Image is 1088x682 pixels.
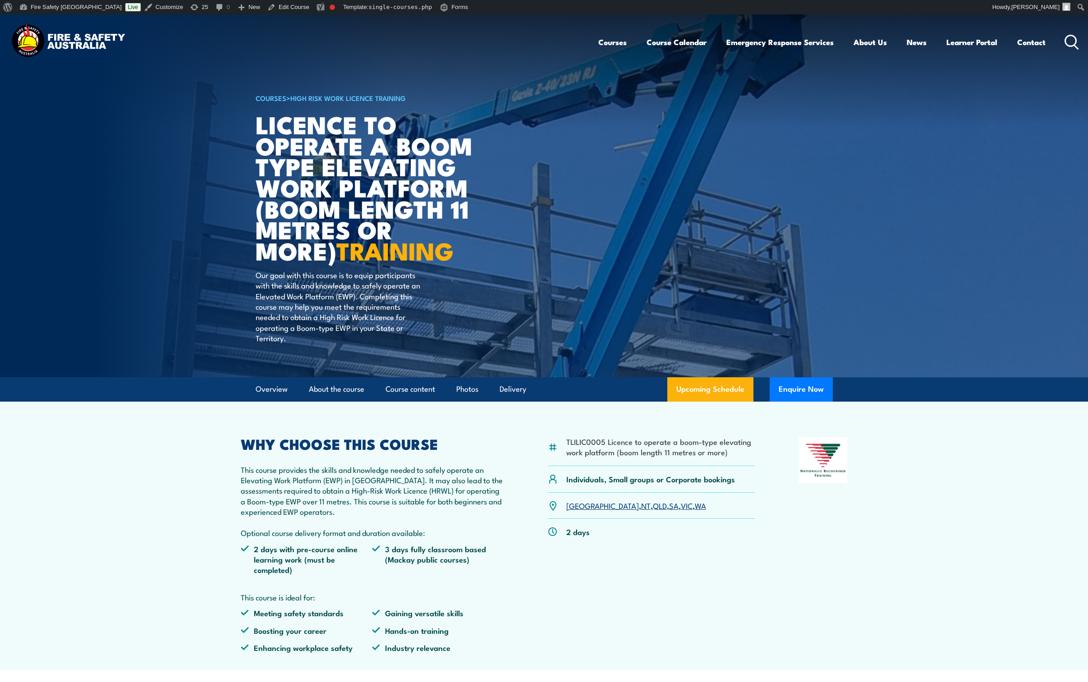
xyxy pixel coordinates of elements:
li: Boosting your career [241,625,372,636]
p: This course provides the skills and knowledge needed to safely operate an Elevating Work Platform... [241,464,504,538]
a: NT [641,500,651,511]
a: Photos [456,377,478,401]
p: 2 days [566,526,590,537]
a: Emergency Response Services [726,30,834,54]
img: Nationally Recognised Training logo. [799,437,848,483]
a: WA [695,500,706,511]
a: High Risk Work Licence Training [290,93,406,103]
li: TLILIC0005 Licence to operate a boom-type elevating work platform (boom length 11 metres or more) [566,436,755,458]
a: Delivery [500,377,526,401]
p: , , , , , [566,500,706,511]
li: Enhancing workplace safety [241,642,372,653]
li: Industry relevance [372,642,504,653]
p: Individuals, Small groups or Corporate bookings [566,474,735,484]
a: Learner Portal [946,30,997,54]
div: Focus keyphrase not set [330,5,335,10]
a: [GEOGRAPHIC_DATA] [566,500,639,511]
h1: Licence to operate a boom type elevating work platform (boom length 11 metres or more) [256,114,478,261]
a: COURSES [256,93,286,103]
a: VIC [681,500,693,511]
h2: WHY CHOOSE THIS COURSE [241,437,504,450]
span: single-courses.php [368,4,432,10]
a: Contact [1017,30,1046,54]
li: 3 days fully classroom based (Mackay public courses) [372,544,504,575]
h6: > [256,92,478,103]
li: Meeting safety standards [241,608,372,618]
span: [PERSON_NAME] [1011,4,1060,10]
a: Live [125,3,141,11]
a: Course Calendar [647,30,707,54]
li: Gaining versatile skills [372,608,504,618]
a: Course content [386,377,435,401]
a: About the course [309,377,364,401]
strong: TRAINING [336,231,454,269]
li: 2 days with pre-course online learning work (must be completed) [241,544,372,575]
a: Overview [256,377,288,401]
li: Hands-on training [372,625,504,636]
a: Upcoming Schedule [667,377,753,402]
button: Enquire Now [770,377,833,402]
a: About Us [854,30,887,54]
a: SA [669,500,679,511]
p: This course is ideal for: [241,592,504,602]
p: Our goal with this course is to equip participants with the skills and knowledge to safely operat... [256,270,420,343]
a: Courses [598,30,627,54]
a: News [907,30,927,54]
a: QLD [653,500,667,511]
